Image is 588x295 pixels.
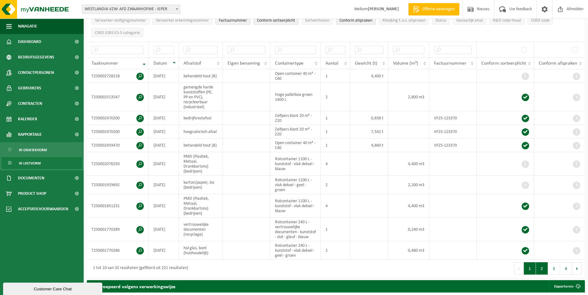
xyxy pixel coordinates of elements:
[434,61,466,66] span: Factuurnummer
[321,241,350,260] td: 2
[3,281,104,295] iframe: chat widget
[388,176,429,194] td: 2,200 m3
[19,144,47,156] span: In grafiekvorm
[91,61,118,66] span: Taaknummer
[453,15,486,25] button: Gevaarlijk afval : Activate to sort
[149,111,179,125] td: [DATE]
[388,218,429,241] td: 0,240 m3
[2,157,82,169] a: In lijstvorm
[379,15,429,25] button: Afwijking t.o.v. afsprakenAfwijking t.o.v. afspraken: Activate to sort
[82,5,180,14] span: WESTLANDIA VZW- AFD ZWAANHOFWE - IEPER
[179,83,223,111] td: gemengde harde kunststoffen (PE, PP en PVC), recycleerbaar (industrieel)
[270,194,321,218] td: Rolcontainer 1100 L - kunststof - vlak deksel - blauw
[489,15,524,25] button: R&D code finaalR&amp;D code finaal: Activate to sort
[149,241,179,260] td: [DATE]
[368,7,399,11] strong: [PERSON_NAME]
[87,139,149,152] td: T250002459470
[149,125,179,139] td: [DATE]
[87,111,149,125] td: T250002470200
[539,61,577,66] span: Conform afspraken
[87,194,149,218] td: T250001851231
[321,139,350,152] td: 1
[91,28,143,37] button: CSRD ESRS E5-5 categorieCSRD ESRS E5-5 categorie: Activate to sort
[421,6,456,12] span: Offerte aanvragen
[18,170,44,186] span: Documenten
[536,262,548,275] button: 2
[382,18,426,23] span: Afwijking t.o.v. afspraken
[305,18,329,23] span: Sorteerfouten
[388,194,429,218] td: 4,400 m3
[302,15,333,25] button: SorteerfoutenSorteerfouten: Activate to sort
[321,111,350,125] td: 1
[435,18,446,23] span: Status
[350,125,388,139] td: 7,542 t
[153,61,167,66] span: Datum
[493,18,521,23] span: R&D code finaal
[393,61,418,66] span: Volume (m³)
[149,194,179,218] td: [DATE]
[456,18,483,23] span: Gevaarlijk afval
[149,69,179,83] td: [DATE]
[388,241,429,260] td: 0,480 m3
[87,176,149,194] td: T250001929692
[228,61,260,66] span: Eigen benaming
[275,61,303,66] span: Containertype
[270,111,321,125] td: Zelfpers klant 20 m³ - Z20
[408,3,459,15] a: Offerte aanvragen
[528,15,553,25] button: CSRD codeCSRD code: Activate to sort
[270,139,321,152] td: Open container 40 m³ - C40
[153,15,212,25] button: Verwerker erkenningsnummerVerwerker erkenningsnummer: Activate to sort
[254,15,298,25] button: Conform sorteerplicht : Activate to sort
[321,194,350,218] td: 4
[548,262,560,275] button: 3
[18,65,54,80] span: Contactpersonen
[179,218,223,241] td: vertrouwelijke documenten (recyclage)
[179,125,223,139] td: hoogcalorisch afval
[321,218,350,241] td: 1
[524,262,536,275] button: 1
[149,176,179,194] td: [DATE]
[179,152,223,176] td: PMD (Plastiek, Metaal, Drankkartons) (bedrijven)
[18,127,42,142] span: Rapportage
[388,152,429,176] td: 4,400 m3
[87,152,149,176] td: T250002076250
[183,61,201,66] span: Afvalstof
[270,152,321,176] td: Rolcontainer 1100 L - kunststof - vlak deksel - blauw
[257,18,295,23] span: Conform sorteerplicht
[270,83,321,111] td: Hoge palletbox groen 1400 L
[149,218,179,241] td: [DATE]
[336,15,376,25] button: Conform afspraken : Activate to sort
[149,139,179,152] td: [DATE]
[179,176,223,194] td: karton/papier, los (bedrijven)
[350,139,388,152] td: 4,860 t
[270,125,321,139] td: Zelfpers klant 20 m³ - Z20
[549,280,584,293] a: Exporteren
[18,201,68,217] span: Acceptatievoorwaarden
[429,111,477,125] td: VF25-123370
[87,83,149,111] td: T250002513547
[321,125,350,139] td: 1
[179,139,223,152] td: behandeld hout (B)
[350,111,388,125] td: 0,838 t
[481,61,526,66] span: Conform sorteerplicht
[339,18,372,23] span: Conform afspraken
[531,18,550,23] span: CSRD code
[95,18,146,23] span: Verwerker vestigingsnummer
[149,83,179,111] td: [DATE]
[87,69,149,83] td: T250002728218
[388,83,429,111] td: 2,800 m3
[18,111,37,127] span: Kalender
[325,61,338,66] span: Aantal
[91,15,149,25] button: Verwerker vestigingsnummerVerwerker vestigingsnummer: Activate to sort
[87,280,182,292] h2: Gegroepeerd volgens verwerkingswijze
[270,69,321,83] td: Open container 40 m³ - C40
[321,83,350,111] td: 2
[179,111,223,125] td: bedrijfsrestafval
[514,262,524,275] button: Previous
[87,241,149,260] td: T250001770286
[179,69,223,83] td: behandeld hout (B)
[429,125,477,139] td: VF25-123370
[19,157,41,169] span: In lijstvorm
[149,152,179,176] td: [DATE]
